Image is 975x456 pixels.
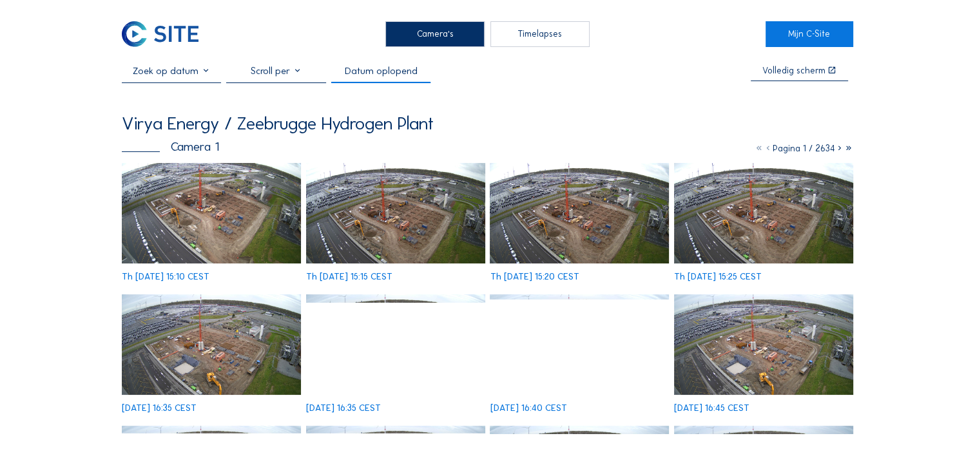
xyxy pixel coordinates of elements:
[122,163,301,263] img: image_46710320
[122,404,197,413] div: [DATE] 16:35 CEST
[766,21,853,47] a: Mijn C-Site
[122,115,434,133] div: Virya Energy / Zeebrugge Hydrogen Plant
[490,272,579,281] div: Th [DATE] 15:20 CEST
[122,140,219,153] div: Camera 1
[674,272,762,281] div: Th [DATE] 15:25 CEST
[773,143,835,154] span: Pagina 1 / 2634
[490,294,669,395] img: image_46771074
[306,272,392,281] div: Th [DATE] 15:15 CEST
[762,66,825,75] div: Volledig scherm
[122,21,209,47] a: C-SITE Logo
[306,163,485,263] img: image_46710509
[490,163,669,263] img: image_46710643
[122,21,198,47] img: C-SITE Logo
[344,65,417,86] div: Datum oplopend
[674,404,749,413] div: [DATE] 16:45 CEST
[674,163,853,263] img: image_46710712
[122,272,209,281] div: Th [DATE] 15:10 CEST
[122,65,221,77] input: Zoek op datum 󰅀
[490,21,590,47] div: Timelapses
[385,21,485,47] div: Camera's
[306,404,381,413] div: [DATE] 16:35 CEST
[490,404,566,413] div: [DATE] 16:40 CEST
[331,65,430,82] div: Datum oplopend
[674,294,853,395] img: image_46771190
[122,294,301,395] img: image_46770937
[306,294,485,395] img: image_46771038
